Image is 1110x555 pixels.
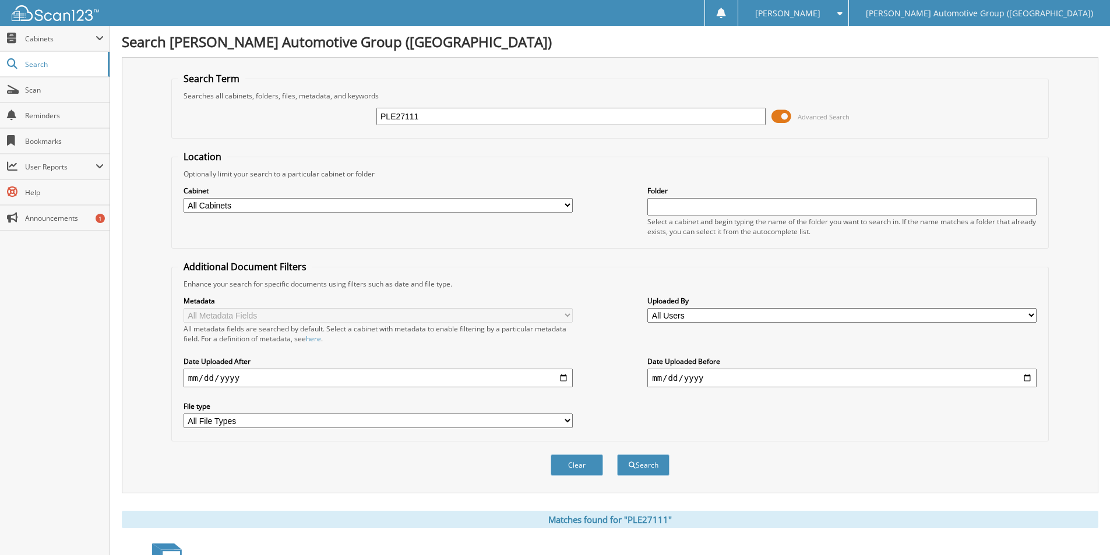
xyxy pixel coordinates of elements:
[178,91,1042,101] div: Searches all cabinets, folders, files, metadata, and keywords
[617,454,669,476] button: Search
[178,150,227,163] legend: Location
[178,169,1042,179] div: Optionally limit your search to a particular cabinet or folder
[178,72,245,85] legend: Search Term
[122,511,1098,528] div: Matches found for "PLE27111"
[25,34,96,44] span: Cabinets
[866,10,1093,17] span: [PERSON_NAME] Automotive Group ([GEOGRAPHIC_DATA])
[25,136,104,146] span: Bookmarks
[184,356,573,366] label: Date Uploaded After
[755,10,820,17] span: [PERSON_NAME]
[184,401,573,411] label: File type
[12,5,99,21] img: scan123-logo-white.svg
[25,162,96,172] span: User Reports
[647,296,1037,306] label: Uploaded By
[647,217,1037,236] div: Select a cabinet and begin typing the name of the folder you want to search in. If the name match...
[184,296,573,306] label: Metadata
[647,186,1037,196] label: Folder
[184,186,573,196] label: Cabinet
[25,59,102,69] span: Search
[96,214,105,223] div: 1
[25,188,104,197] span: Help
[25,213,104,223] span: Announcements
[184,369,573,387] input: start
[178,260,312,273] legend: Additional Document Filters
[184,324,573,344] div: All metadata fields are searched by default. Select a cabinet with metadata to enable filtering b...
[551,454,603,476] button: Clear
[647,356,1037,366] label: Date Uploaded Before
[25,111,104,121] span: Reminders
[122,32,1098,51] h1: Search [PERSON_NAME] Automotive Group ([GEOGRAPHIC_DATA])
[798,112,850,121] span: Advanced Search
[178,279,1042,289] div: Enhance your search for specific documents using filters such as date and file type.
[25,85,104,95] span: Scan
[647,369,1037,387] input: end
[306,334,321,344] a: here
